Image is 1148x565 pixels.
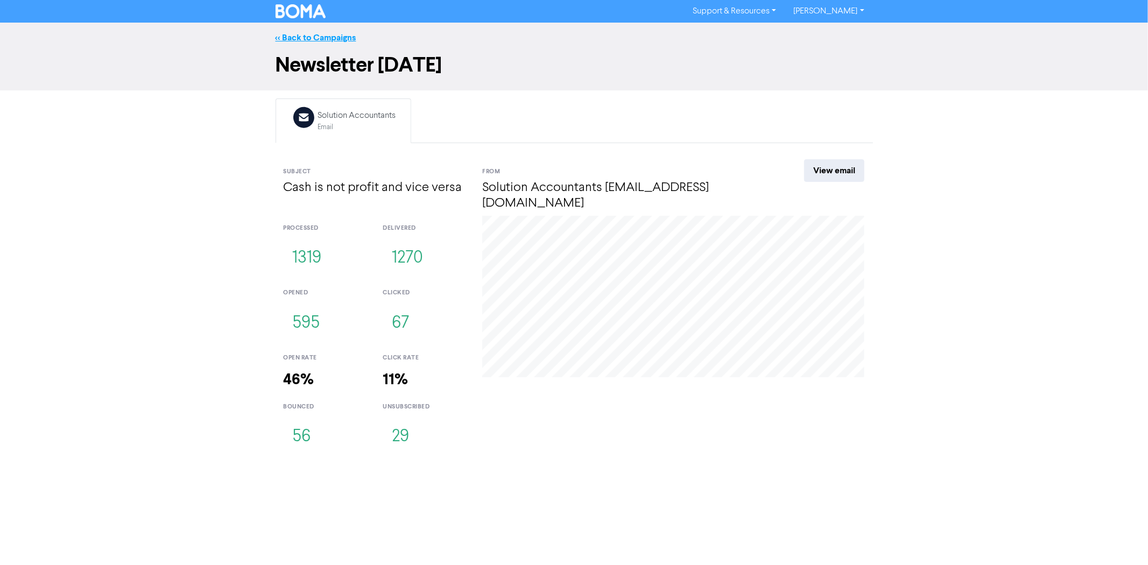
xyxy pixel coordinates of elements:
[1094,513,1148,565] iframe: Chat Widget
[276,32,356,43] a: << Back to Campaigns
[284,306,329,341] button: 595
[383,306,418,341] button: 67
[284,241,331,276] button: 1319
[276,4,326,18] img: BOMA Logo
[383,354,466,363] div: click rate
[284,370,314,389] strong: 46%
[785,3,872,20] a: [PERSON_NAME]
[383,288,466,298] div: clicked
[284,224,367,233] div: processed
[284,419,320,455] button: 56
[684,3,785,20] a: Support & Resources
[284,354,367,363] div: open rate
[284,180,467,196] h4: Cash is not profit and vice versa
[276,53,873,77] h1: Newsletter [DATE]
[383,402,466,412] div: unsubscribed
[383,419,418,455] button: 29
[284,288,367,298] div: opened
[383,224,466,233] div: delivered
[284,167,467,176] div: Subject
[383,370,408,389] strong: 11%
[804,159,864,182] a: View email
[318,109,396,122] div: Solution Accountants
[482,180,765,211] h4: Solution Accountants [EMAIL_ADDRESS][DOMAIN_NAME]
[482,167,765,176] div: From
[383,241,432,276] button: 1270
[284,402,367,412] div: bounced
[318,122,396,132] div: Email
